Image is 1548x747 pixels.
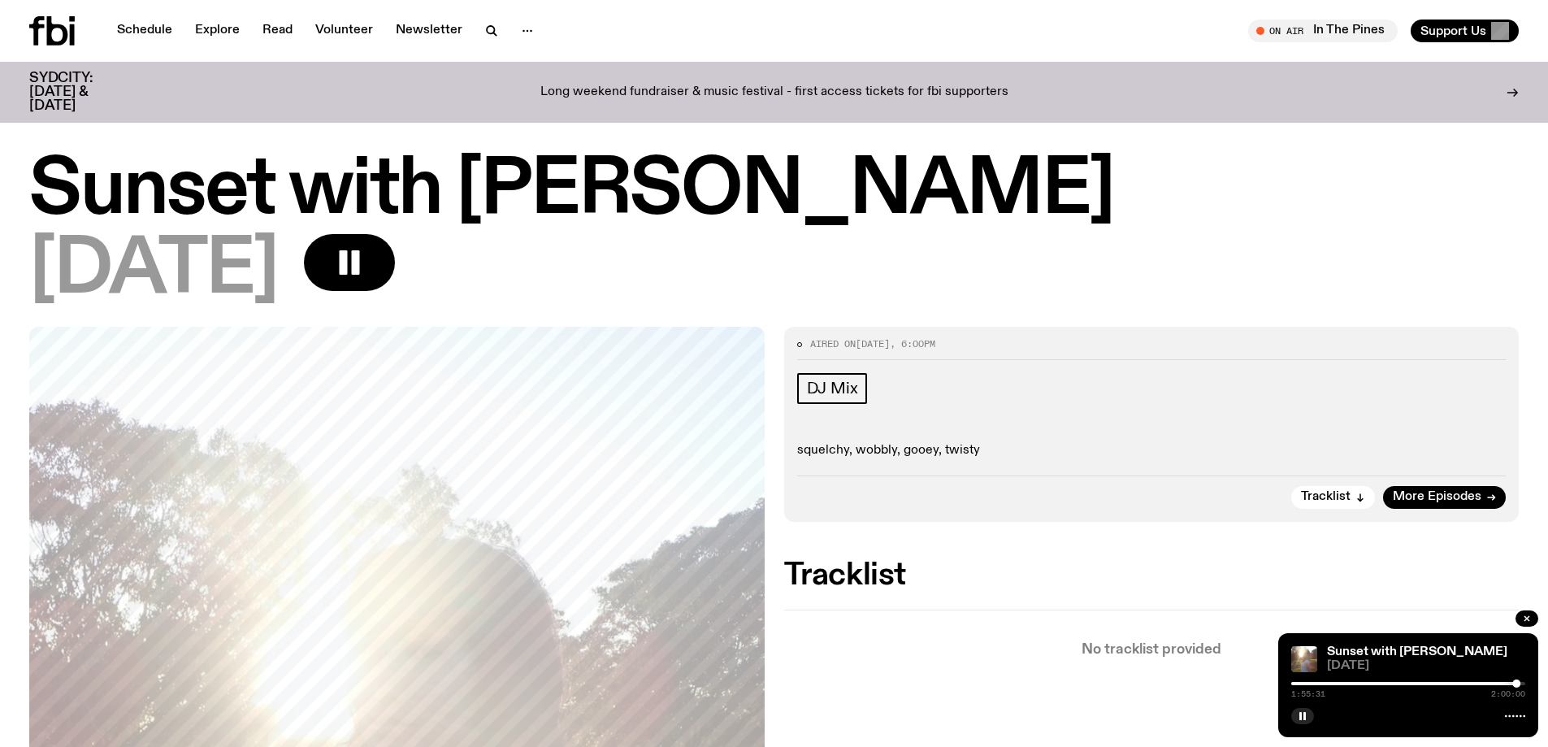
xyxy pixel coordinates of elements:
span: DJ Mix [807,380,858,397]
button: On AirIn The Pines [1248,20,1398,42]
a: Sunset with [PERSON_NAME] [1327,645,1507,658]
a: Volunteer [306,20,383,42]
button: Tracklist [1291,486,1375,509]
button: Support Us [1411,20,1519,42]
span: 1:55:31 [1291,690,1325,698]
span: More Episodes [1393,491,1481,503]
span: , 6:00pm [890,337,935,350]
span: [DATE] [856,337,890,350]
a: Read [253,20,302,42]
h1: Sunset with [PERSON_NAME] [29,154,1519,228]
p: Long weekend fundraiser & music festival - first access tickets for fbi supporters [540,85,1008,100]
p: No tracklist provided [784,643,1520,657]
span: Support Us [1420,24,1486,38]
span: Aired on [810,337,856,350]
a: More Episodes [1383,486,1506,509]
a: Explore [185,20,249,42]
a: Newsletter [386,20,472,42]
h3: SYDCITY: [DATE] & [DATE] [29,72,133,113]
span: [DATE] [1327,660,1525,672]
span: 2:00:00 [1491,690,1525,698]
a: DJ Mix [797,373,868,404]
p: squelchy, wobbly, gooey, twisty [797,443,1507,458]
h2: Tracklist [784,561,1520,590]
span: [DATE] [29,234,278,307]
a: Schedule [107,20,182,42]
span: Tracklist [1301,491,1351,503]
